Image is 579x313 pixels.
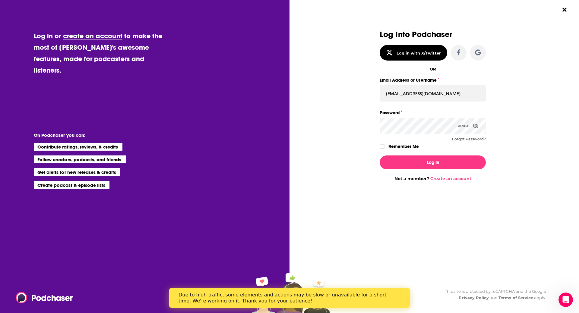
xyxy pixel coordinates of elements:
a: create an account [63,32,122,40]
a: Terms of Service [498,295,533,300]
div: Reveal [458,118,479,134]
label: Email Address or Username [380,76,486,84]
li: Contribute ratings, reviews, & credits [34,143,122,151]
li: Create podcast & episode lists [34,181,109,189]
a: Podchaser - Follow, Share and Rate Podcasts [16,292,69,303]
li: Follow creators, podcasts, and friends [34,155,126,163]
input: Email Address or Username [380,85,486,102]
img: Podchaser - Follow, Share and Rate Podcasts [16,292,74,303]
iframe: Intercom live chat banner [169,288,410,308]
div: This site is protected by reCAPTCHA and the Google and apply. [440,288,546,301]
a: Privacy Policy [459,295,489,300]
h3: Log Into Podchaser [380,30,486,39]
button: Forgot Password? [452,137,486,141]
button: Close Button [559,4,570,15]
li: Get alerts for new releases & credits [34,168,120,176]
button: Log in with X/Twitter [380,45,447,61]
div: Not a member? [380,176,486,181]
div: OR [430,67,436,71]
div: Log in with X/Twitter [397,51,441,55]
label: Password [380,109,486,117]
label: Remember Me [388,142,419,150]
iframe: Intercom live chat [558,293,573,307]
a: Create an account [430,176,471,181]
button: Log In [380,155,486,169]
li: On Podchaser you can: [34,132,154,138]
